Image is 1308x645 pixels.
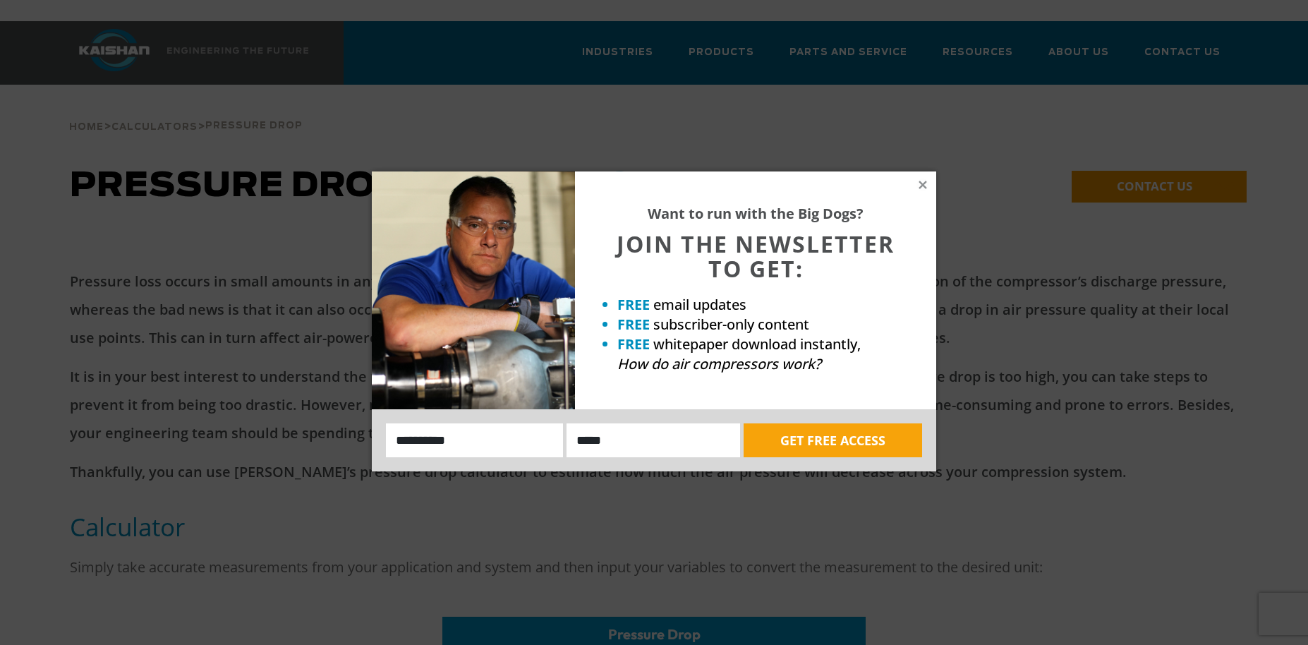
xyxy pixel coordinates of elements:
span: JOIN THE NEWSLETTER TO GET: [617,229,895,284]
strong: FREE [617,334,650,354]
button: GET FREE ACCESS [744,423,922,457]
input: Email [567,423,740,457]
span: email updates [653,295,746,314]
strong: FREE [617,315,650,334]
em: How do air compressors work? [617,354,821,373]
button: Close [916,179,929,191]
span: whitepaper download instantly, [653,334,861,354]
span: subscriber-only content [653,315,809,334]
strong: Want to run with the Big Dogs? [648,204,864,223]
strong: FREE [617,295,650,314]
input: Name: [386,423,563,457]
